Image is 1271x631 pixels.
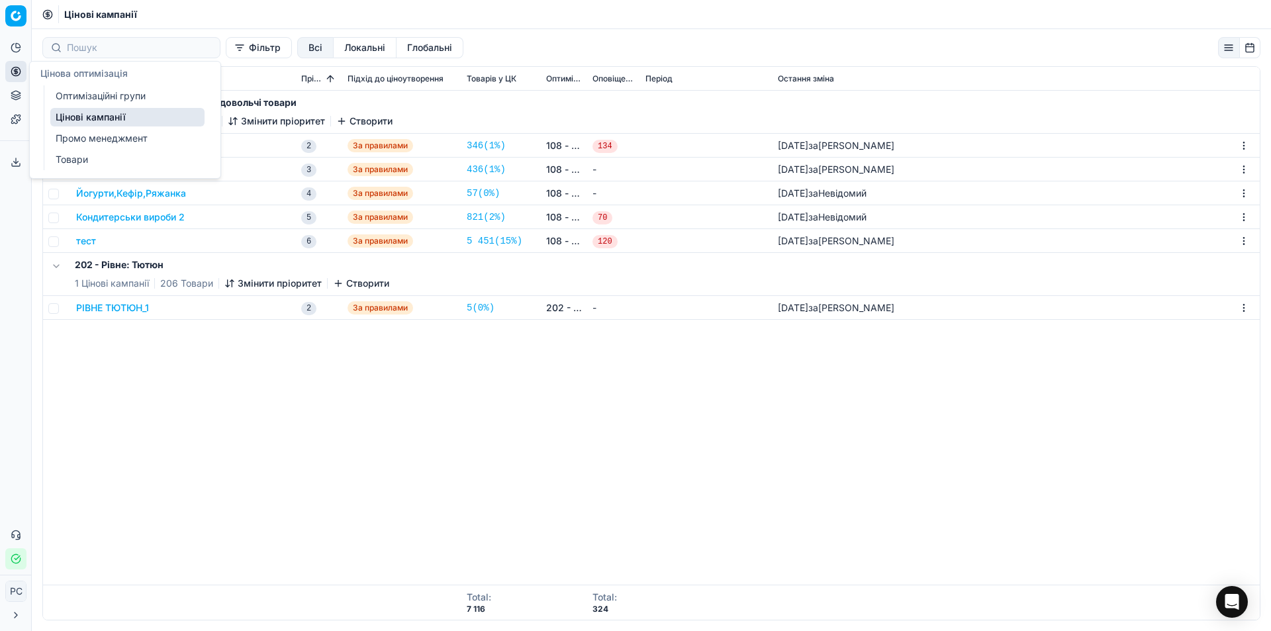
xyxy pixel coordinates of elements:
span: За правилами [348,139,413,152]
button: global [397,37,463,58]
div: за [PERSON_NAME] [778,234,894,248]
span: За правилами [348,234,413,248]
a: Оптимізаційні групи [50,87,205,105]
button: Змінити пріоритет [224,277,322,290]
td: - [587,296,640,320]
a: Цінові кампанії [50,108,205,126]
span: 5 [301,211,316,224]
span: Пріоритет [301,73,324,84]
div: 324 [592,604,617,614]
button: тест [76,234,96,248]
a: 108 - [GEOGRAPHIC_DATA]: Продовольчі товари [546,163,582,176]
span: Цінові кампанії [64,8,137,21]
a: 108 - [GEOGRAPHIC_DATA]: Продовольчі товари [546,234,582,248]
span: [DATE] [778,235,808,246]
button: Sorted by Пріоритет ascending [324,72,337,85]
span: Товарів у ЦК [467,73,516,84]
span: [DATE] [778,302,808,313]
span: За правилами [348,211,413,224]
span: 1 Цінові кампанії [75,277,149,290]
div: за [PERSON_NAME] [778,163,894,176]
span: [DATE] [778,140,808,151]
button: Кондитерськи вироби 2 [76,211,185,224]
a: 108 - [GEOGRAPHIC_DATA]: Продовольчі товари [546,187,582,200]
div: Open Intercom Messenger [1216,586,1248,618]
span: 2 [301,140,316,153]
button: РІВНЕ ТЮТЮН_1 [76,301,149,315]
a: 5 451(15%) [467,234,522,248]
button: Змінити пріоритет [228,115,325,128]
a: 202 - Рівне: Тютюн [546,301,582,315]
button: РС [5,581,26,602]
button: local [334,37,397,58]
span: Оповіщення [592,73,635,84]
td: - [587,158,640,181]
h5: 108 - [GEOGRAPHIC_DATA]: Продовольчі товари [75,96,393,109]
button: Фільтр [226,37,292,58]
span: РС [6,581,26,601]
button: Створити [336,115,393,128]
span: Оптимізаційні групи [546,73,582,84]
a: Промо менеджмент [50,129,205,148]
span: Період [645,73,673,84]
span: 120 [592,235,618,248]
span: За правилами [348,163,413,176]
h5: 202 - Рівне: Тютюн [75,258,389,271]
span: За правилами [348,301,413,315]
input: Пошук [67,41,212,54]
div: за [PERSON_NAME] [778,301,894,315]
div: Total : [592,591,617,604]
button: Створити [333,277,389,290]
nav: breadcrumb [64,8,137,21]
span: [DATE] [778,211,808,222]
a: 821(2%) [467,211,506,224]
a: 108 - [GEOGRAPHIC_DATA]: Продовольчі товари [546,139,582,152]
div: за Невідомий [778,187,867,200]
span: 2 [301,302,316,315]
div: за [PERSON_NAME] [778,139,894,152]
span: 70 [592,211,612,224]
a: 346(1%) [467,139,506,152]
a: 5(0%) [467,301,494,315]
td: - [587,181,640,205]
button: Йогурти,Кефір,Ряжанка [76,187,186,200]
a: Товари [50,150,205,169]
span: 3 [301,164,316,177]
a: 57(0%) [467,187,500,200]
div: 7 116 [467,604,491,614]
span: Підхід до ціноутворення [348,73,444,84]
span: 134 [592,140,618,153]
span: Цінова оптимізація [40,68,128,79]
div: за Невідомий [778,211,867,224]
span: 6 [301,235,316,248]
span: [DATE] [778,164,808,175]
a: 436(1%) [467,163,506,176]
span: 4 [301,187,316,201]
a: 108 - [GEOGRAPHIC_DATA]: Продовольчі товари [546,211,582,224]
button: all [297,37,334,58]
span: За правилами [348,187,413,200]
span: [DATE] [778,187,808,199]
span: 206 Товари [160,277,213,290]
span: Остання зміна [778,73,834,84]
div: Total : [467,591,491,604]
